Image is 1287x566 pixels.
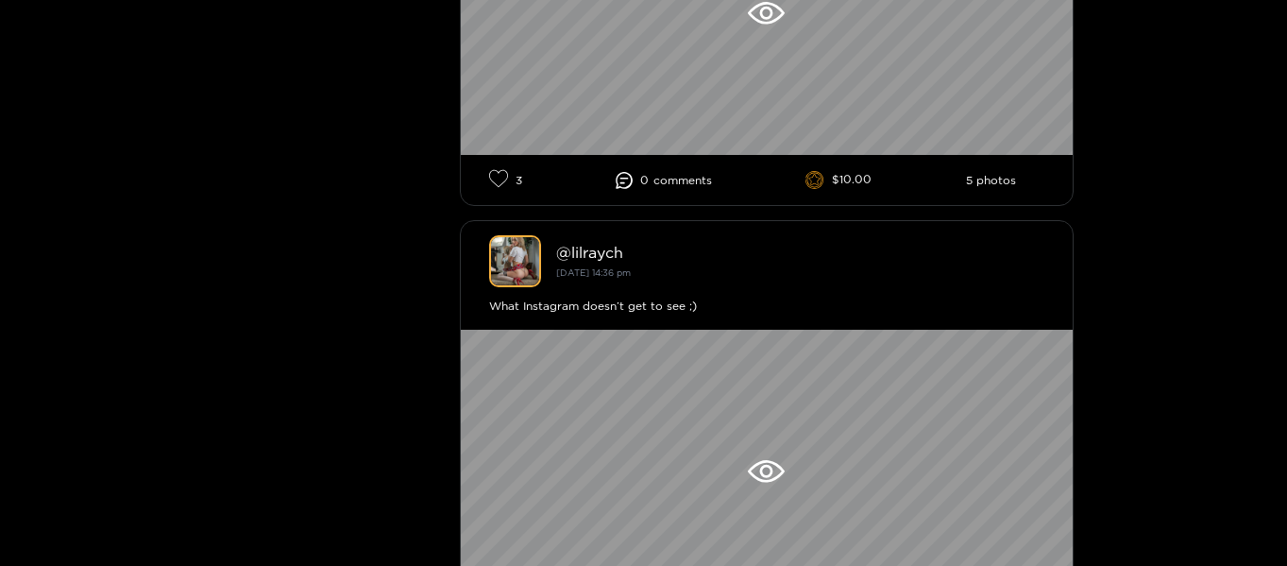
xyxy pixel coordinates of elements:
[653,174,712,187] span: comment s
[556,244,1044,261] div: @ lilraych
[556,267,631,278] small: [DATE] 14:36 pm
[489,235,541,287] img: lilraych
[966,174,1016,187] li: 5 photos
[489,169,522,191] li: 3
[805,171,872,190] li: $10.00
[489,297,1044,316] div: What Instagram doesn’t get to see ;)
[616,172,712,189] li: 0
